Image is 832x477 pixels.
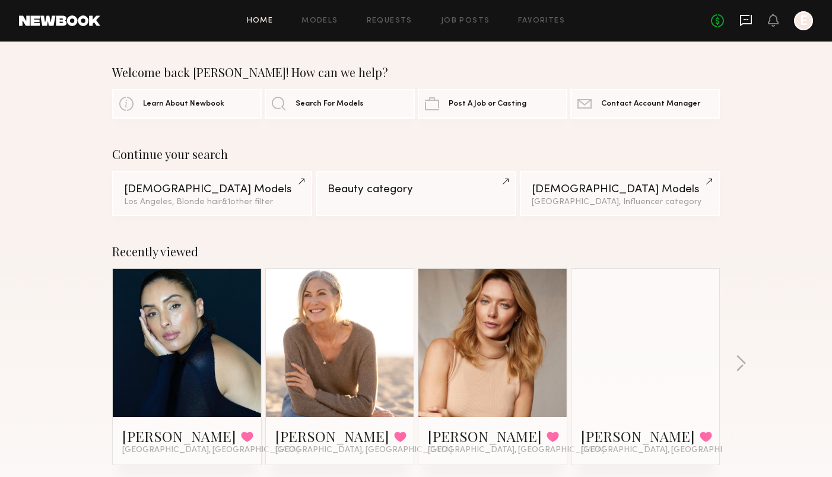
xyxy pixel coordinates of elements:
span: & 1 other filter [222,198,273,206]
a: Requests [367,17,412,25]
div: Continue your search [112,147,720,161]
a: [PERSON_NAME] [122,427,236,446]
a: Home [247,17,274,25]
div: [GEOGRAPHIC_DATA], Influencer category [532,198,708,206]
a: [DEMOGRAPHIC_DATA] ModelsLos Angeles, Blonde hair&1other filter [112,171,312,216]
div: Los Angeles, Blonde hair [124,198,300,206]
a: [PERSON_NAME] [275,427,389,446]
span: [GEOGRAPHIC_DATA], [GEOGRAPHIC_DATA] [428,446,605,455]
div: [DEMOGRAPHIC_DATA] Models [532,184,708,195]
span: Search For Models [296,100,364,108]
a: [DEMOGRAPHIC_DATA] Models[GEOGRAPHIC_DATA], Influencer category [520,171,720,216]
span: Contact Account Manager [601,100,700,108]
a: Search For Models [265,89,414,119]
a: E [794,11,813,30]
a: [PERSON_NAME] [581,427,695,446]
a: Contact Account Manager [570,89,720,119]
span: Learn About Newbook [143,100,224,108]
span: [GEOGRAPHIC_DATA], [GEOGRAPHIC_DATA] [581,446,758,455]
a: Post A Job or Casting [418,89,567,119]
div: Welcome back [PERSON_NAME]! How can we help? [112,65,720,79]
a: Job Posts [441,17,490,25]
a: Models [301,17,338,25]
a: Beauty category [316,171,516,216]
a: [PERSON_NAME] [428,427,542,446]
div: Beauty category [328,184,504,195]
a: Learn About Newbook [112,89,262,119]
span: Post A Job or Casting [449,100,526,108]
span: [GEOGRAPHIC_DATA], [GEOGRAPHIC_DATA] [275,446,452,455]
div: [DEMOGRAPHIC_DATA] Models [124,184,300,195]
div: Recently viewed [112,244,720,259]
span: [GEOGRAPHIC_DATA], [GEOGRAPHIC_DATA] [122,446,299,455]
a: Favorites [518,17,565,25]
